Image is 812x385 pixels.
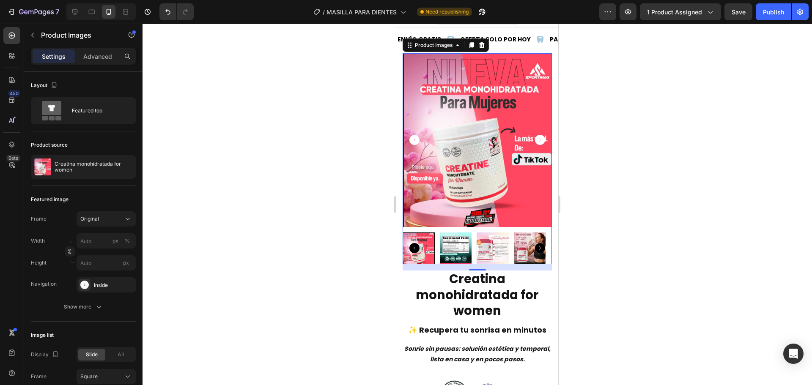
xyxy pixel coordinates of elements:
button: 7 [3,3,63,20]
button: px [122,236,132,246]
button: Publish [756,3,791,20]
div: Featured image [31,196,69,203]
button: Carousel Next Arrow [139,219,149,229]
div: Publish [763,8,784,16]
div: Show more [64,303,103,311]
label: Frame [31,215,47,223]
span: Original [80,215,99,223]
p: ✨ Recupera tu sonrisa en minutos [7,301,155,311]
button: Save [724,3,752,20]
span: Slide [86,351,98,358]
div: Product Images [17,18,58,25]
button: Carousel Back Arrow [13,111,23,121]
button: Square [77,369,136,384]
div: Beta [6,155,20,161]
input: px% [77,233,136,248]
p: Creatina monohidratada for women [55,161,132,173]
span: Need republishing [425,8,469,16]
span: All [118,351,124,358]
button: Carousel Next Arrow [139,111,149,121]
span: MASILLA PARA DIENTES [326,8,397,16]
label: Frame [31,373,47,380]
div: Featured top [72,101,123,120]
span: 1 product assigned [647,8,702,16]
div: px [112,237,118,245]
span: Save [732,8,746,16]
a: Creatina monohidratada for women [6,247,156,296]
div: Product source [31,141,68,149]
iframe: Design area [396,24,558,385]
div: Layout [31,80,59,91]
div: Image list [31,331,54,339]
button: 1 product assigned [640,3,721,20]
div: Display [31,349,60,360]
div: 450 [8,90,20,97]
p: Settings [42,52,66,61]
div: Undo/Redo [159,3,194,20]
span: PAGA AL RECIBIR [154,11,204,20]
p: Product Images [41,30,113,40]
img: product feature img [34,158,51,175]
label: Width [31,237,45,245]
button: Show more [31,299,136,314]
button: Carousel Back Arrow [13,219,23,229]
div: Open Intercom Messenger [783,344,804,364]
label: Height [31,259,47,267]
span: / [323,8,325,16]
button: % [110,236,121,246]
div: % [125,237,130,245]
p: 7 [55,7,59,17]
button: Original [77,211,136,227]
div: Navigation [31,280,57,288]
input: px [77,255,136,270]
div: Inside [94,281,134,289]
strong: Sonríe sin pausas: solución estética y temporal, lista en casa y en pocos pasos. [8,321,154,340]
p: Advanced [83,52,112,61]
span: Square [80,373,98,380]
span: px [123,259,129,266]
